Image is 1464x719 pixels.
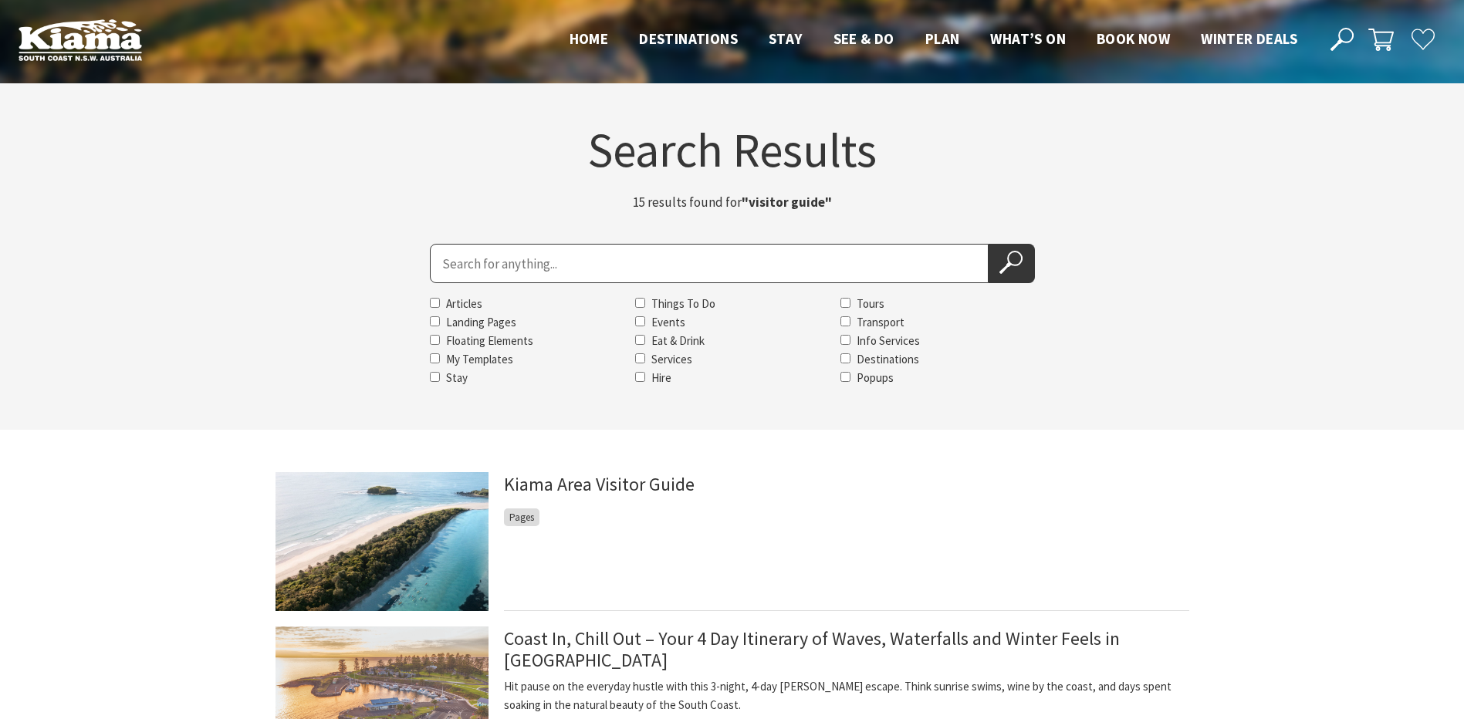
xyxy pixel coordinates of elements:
a: Coast In, Chill Out – Your 4 Day Itinerary of Waves, Waterfalls and Winter Feels in [GEOGRAPHIC_D... [504,626,1120,672]
span: Destinations [639,29,738,48]
input: Search for: [430,244,989,283]
p: Hit pause on the everyday hustle with this 3-night, 4-day [PERSON_NAME] escape. Think sunrise swi... [504,677,1189,714]
label: Tours [857,296,884,311]
label: Stay [446,370,468,385]
label: Landing Pages [446,315,516,329]
label: Transport [857,315,904,329]
h1: Search Results [276,126,1189,174]
span: Stay [769,29,803,48]
a: Kiama Area Visitor Guide [504,472,695,496]
nav: Main Menu [554,27,1313,52]
label: Floating Elements [446,333,533,348]
label: Destinations [857,352,919,366]
label: My Templates [446,352,513,366]
label: Hire [651,370,671,385]
span: Book now [1097,29,1170,48]
p: 15 results found for [539,192,925,213]
label: Eat & Drink [651,333,705,348]
span: Plan [925,29,960,48]
label: Popups [857,370,894,385]
span: Winter Deals [1201,29,1297,48]
span: Home [570,29,609,48]
label: Services [651,352,692,366]
label: Articles [446,296,482,311]
label: Things To Do [651,296,715,311]
label: Info Services [857,333,920,348]
img: Kiama Logo [19,19,142,61]
strong: "visitor guide" [742,194,832,211]
span: What’s On [990,29,1066,48]
span: See & Do [833,29,894,48]
span: Pages [504,508,539,526]
label: Events [651,315,685,329]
